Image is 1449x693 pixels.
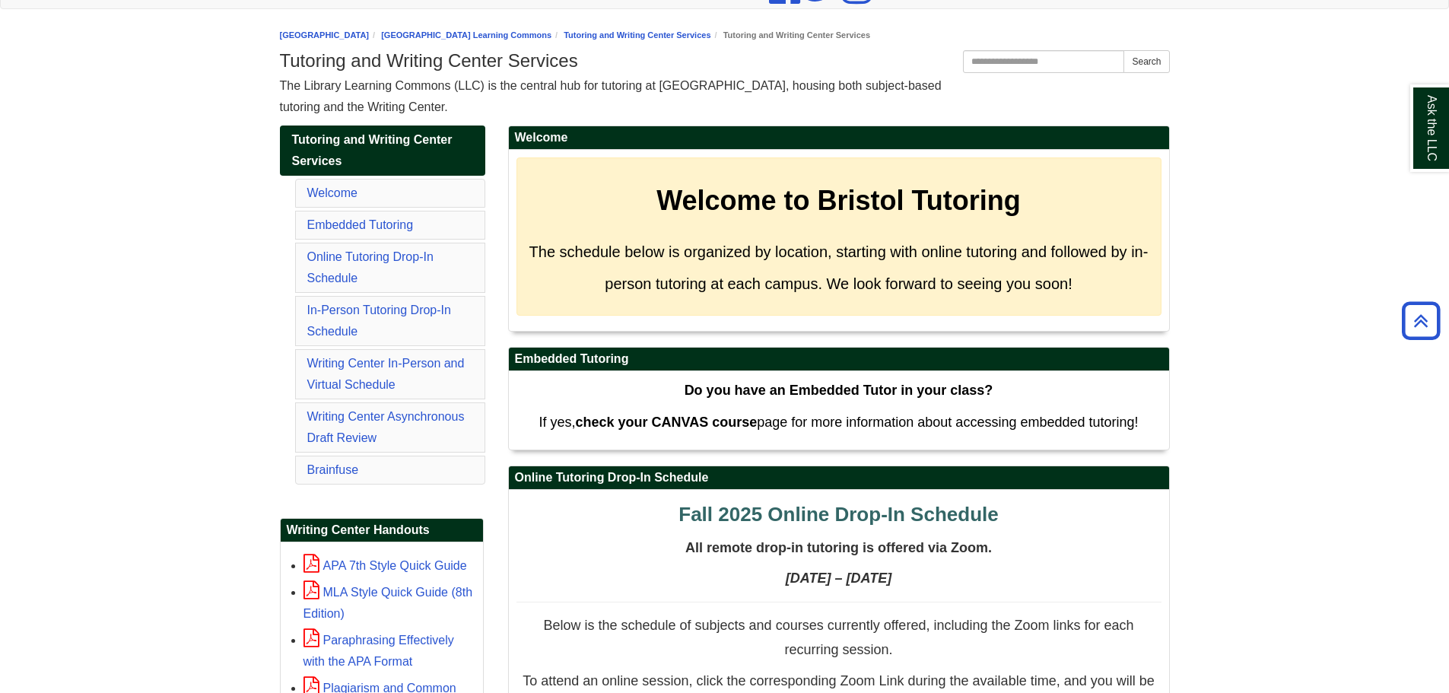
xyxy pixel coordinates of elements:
span: The Library Learning Commons (LLC) is the central hub for tutoring at [GEOGRAPHIC_DATA], housing ... [280,79,942,113]
h2: Embedded Tutoring [509,348,1169,371]
li: Tutoring and Writing Center Services [711,28,870,43]
a: [GEOGRAPHIC_DATA] Learning Commons [381,30,551,40]
strong: [DATE] – [DATE] [786,571,891,586]
h2: Online Tutoring Drop-In Schedule [509,466,1169,490]
a: Brainfuse [307,463,359,476]
span: Fall 2025 Online Drop-In Schedule [678,503,998,526]
a: In-Person Tutoring Drop-In Schedule [307,304,451,338]
a: Writing Center Asynchronous Draft Review [307,410,465,444]
a: Welcome [307,186,357,199]
span: If yes, page for more information about accessing embedded tutoring! [539,415,1138,430]
h1: Tutoring and Writing Center Services [280,50,1170,72]
span: Below is the schedule of subjects and courses currently offered, including the Zoom links for eac... [543,618,1133,657]
a: [GEOGRAPHIC_DATA] [280,30,370,40]
strong: Do you have an Embedded Tutor in your class? [685,383,993,398]
a: Tutoring and Writing Center Services [280,126,485,176]
h2: Writing Center Handouts [281,519,483,542]
h2: Welcome [509,126,1169,150]
strong: Welcome to Bristol Tutoring [656,185,1021,216]
span: The schedule below is organized by location, starting with online tutoring and followed by in-per... [529,243,1149,292]
a: Paraphrasing Effectively with the APA Format [303,634,454,668]
span: Tutoring and Writing Center Services [292,133,453,167]
a: Embedded Tutoring [307,218,414,231]
a: MLA Style Quick Guide (8th Edition) [303,586,473,620]
button: Search [1123,50,1169,73]
a: APA 7th Style Quick Guide [303,559,467,572]
span: All remote drop-in tutoring is offered via Zoom. [685,540,992,555]
nav: breadcrumb [280,28,1170,43]
a: Back to Top [1397,310,1445,331]
a: Online Tutoring Drop-In Schedule [307,250,434,285]
a: Writing Center In-Person and Virtual Schedule [307,357,465,391]
a: Tutoring and Writing Center Services [564,30,710,40]
strong: check your CANVAS course [575,415,757,430]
